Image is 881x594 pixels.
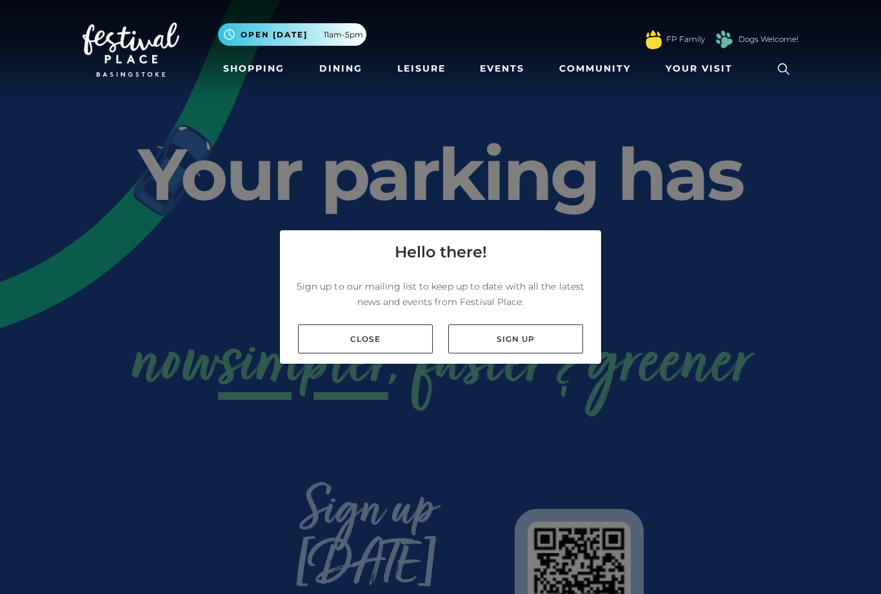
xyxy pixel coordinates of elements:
[290,279,591,310] p: Sign up to our mailing list to keep up to date with all the latest news and events from Festival ...
[324,29,363,41] span: 11am-5pm
[241,29,308,41] span: Open [DATE]
[392,57,451,81] a: Leisure
[738,34,798,45] a: Dogs Welcome!
[666,34,705,45] a: FP Family
[298,324,433,353] a: Close
[660,57,744,81] a: Your Visit
[554,57,636,81] a: Community
[83,23,179,77] img: Festival Place Logo
[448,324,583,353] a: Sign up
[218,23,366,46] button: Open [DATE] 11am-5pm
[395,241,487,264] h4: Hello there!
[666,62,733,75] span: Your Visit
[218,57,290,81] a: Shopping
[475,57,530,81] a: Events
[314,57,368,81] a: Dining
